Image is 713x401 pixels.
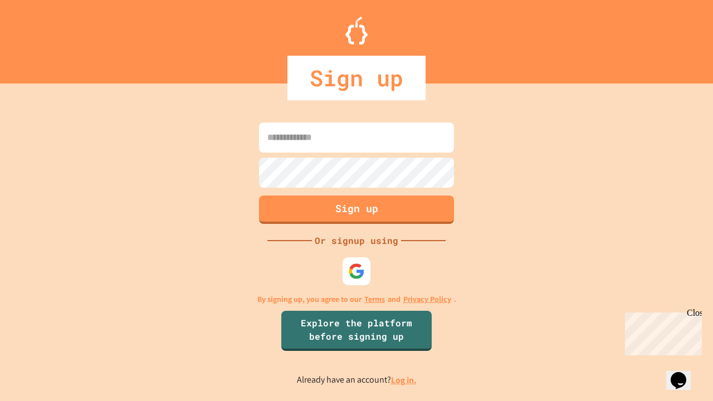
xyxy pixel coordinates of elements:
[403,294,451,305] a: Privacy Policy
[287,56,426,100] div: Sign up
[257,294,456,305] p: By signing up, you agree to our and .
[348,263,365,280] img: google-icon.svg
[4,4,77,71] div: Chat with us now!Close
[345,17,368,45] img: Logo.svg
[391,374,417,386] a: Log in.
[621,308,702,355] iframe: chat widget
[364,294,385,305] a: Terms
[666,356,702,390] iframe: chat widget
[297,373,417,387] p: Already have an account?
[281,311,432,351] a: Explore the platform before signing up
[312,234,401,247] div: Or signup using
[259,195,454,224] button: Sign up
